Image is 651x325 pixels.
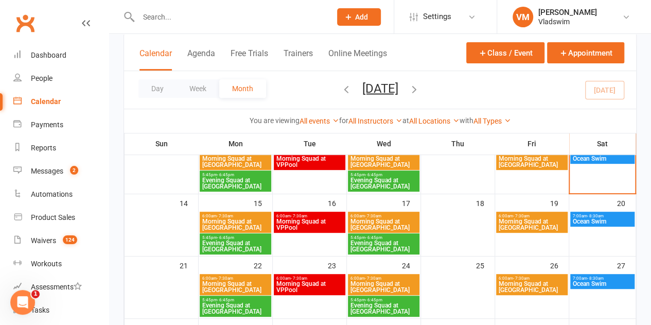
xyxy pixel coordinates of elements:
span: 5:45pm [350,235,417,240]
div: Tasks [31,306,49,314]
div: Calendar [31,97,61,106]
span: 5:45pm [202,173,269,177]
span: Ocean Swim [572,156,632,162]
div: VM [513,7,533,27]
span: 5:45pm [202,235,269,240]
button: Free Trials [231,48,268,71]
div: Workouts [31,260,62,268]
span: 2 [70,166,78,175]
button: Appointment [547,42,624,63]
a: All Instructors [348,117,402,125]
div: 20 [617,194,636,211]
div: Automations [31,190,73,198]
span: Morning Squad at [GEOGRAPHIC_DATA] [350,281,417,293]
th: Tue [273,133,347,155]
span: Morning Squad at VPPool [276,156,343,168]
span: 5:45pm [350,173,417,177]
a: All Types [473,117,511,125]
span: Morning Squad at [GEOGRAPHIC_DATA] [498,218,566,231]
button: Add [337,8,381,26]
span: 7:00am [572,214,632,218]
span: Ocean Swim [572,218,632,225]
div: [PERSON_NAME] [538,8,597,17]
span: 5:45pm [350,298,417,302]
iframe: Intercom live chat [10,290,35,315]
div: Messages [31,167,63,175]
button: Trainers [284,48,313,71]
span: 6:00am [202,214,269,218]
div: 14 [180,194,198,211]
span: Morning Squad at VPPool [276,281,343,293]
span: - 6:45pm [217,173,234,177]
span: 7:00am [572,276,632,281]
input: Search... [135,10,324,24]
span: Morning Squad at [GEOGRAPHIC_DATA] [202,156,269,168]
div: 21 [180,256,198,273]
span: - 6:45pm [217,298,234,302]
button: Week [177,79,219,98]
strong: for [339,116,348,125]
div: 24 [402,256,420,273]
span: - 8:30am [587,214,604,218]
a: Workouts [13,252,109,276]
span: 6:00am [350,214,417,218]
th: Sat [569,133,636,155]
a: Payments [13,113,109,136]
button: Class / Event [466,42,544,63]
span: - 7:30am [513,276,530,281]
th: Wed [347,133,421,155]
button: [DATE] [362,81,398,95]
span: 6:00am [498,214,566,218]
span: 124 [63,235,77,244]
span: - 7:30am [291,276,307,281]
a: People [13,67,109,90]
span: Ocean Swim [572,281,632,287]
span: - 7:30am [217,214,233,218]
div: 15 [254,194,272,211]
a: All Locations [409,117,460,125]
span: Morning Squad at [GEOGRAPHIC_DATA] [202,218,269,231]
span: Evening Squad at [GEOGRAPHIC_DATA] [350,302,417,315]
th: Fri [495,133,569,155]
span: - 7:30am [513,214,530,218]
a: Waivers 124 [13,229,109,252]
div: Payments [31,121,63,129]
span: - 7:30am [365,214,381,218]
span: Evening Squad at [GEOGRAPHIC_DATA] [350,177,417,190]
span: Morning Squad at [GEOGRAPHIC_DATA] [498,156,566,168]
strong: at [402,116,409,125]
strong: with [460,116,473,125]
button: Agenda [187,48,215,71]
div: 22 [254,256,272,273]
a: Calendar [13,90,109,113]
span: Evening Squad at [GEOGRAPHIC_DATA] [202,177,269,190]
button: Day [138,79,177,98]
span: Evening Squad at [GEOGRAPHIC_DATA] [202,240,269,252]
a: Assessments [13,276,109,299]
span: Evening Squad at [GEOGRAPHIC_DATA] [202,302,269,315]
span: 6:00am [276,214,343,218]
div: Vladswim [538,17,597,26]
span: - 7:30am [365,276,381,281]
div: Reports [31,144,56,152]
span: Morning Squad at [GEOGRAPHIC_DATA] [350,218,417,231]
span: Morning Squad at [GEOGRAPHIC_DATA] [350,156,417,168]
span: - 6:45pm [365,173,382,177]
span: 6:00am [350,276,417,281]
div: Dashboard [31,51,66,59]
span: - 8:30am [587,276,604,281]
span: Morning Squad at [GEOGRAPHIC_DATA] [498,281,566,293]
a: Automations [13,183,109,206]
span: - 7:30am [217,276,233,281]
a: Tasks [13,299,109,322]
th: Sun [125,133,199,155]
div: 18 [476,194,495,211]
div: Product Sales [31,213,75,221]
span: Morning Squad at [GEOGRAPHIC_DATA] [202,281,269,293]
span: Add [355,13,368,21]
span: - 7:30am [291,214,307,218]
span: 6:00am [498,276,566,281]
strong: You are viewing [250,116,300,125]
span: 6:00am [202,276,269,281]
div: Assessments [31,283,82,291]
